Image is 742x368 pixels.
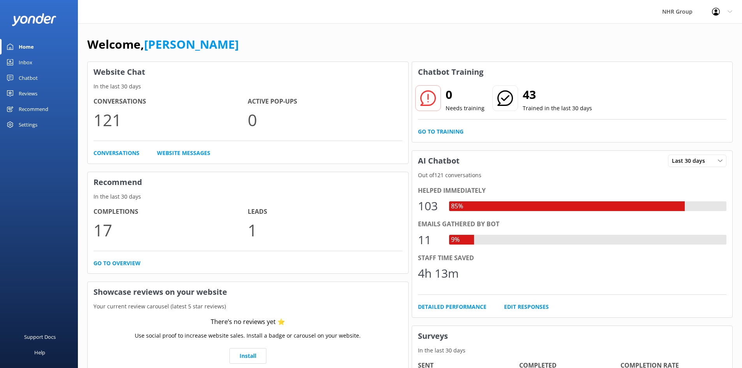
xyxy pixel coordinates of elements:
div: 9% [449,235,462,245]
h4: Leads [248,207,402,217]
a: Conversations [93,149,139,157]
h3: Recommend [88,172,408,192]
div: Chatbot [19,70,38,86]
div: 11 [418,231,441,249]
p: 0 [248,107,402,133]
div: Helped immediately [418,186,727,196]
div: Recommend [19,101,48,117]
p: 121 [93,107,248,133]
h3: AI Chatbot [412,151,465,171]
p: In the last 30 days [88,82,408,91]
h3: Website Chat [88,62,408,82]
div: 4h 13m [418,264,459,283]
a: Install [229,348,266,364]
h3: Chatbot Training [412,62,489,82]
h3: Showcase reviews on your website [88,282,408,302]
p: Needs training [446,104,485,113]
div: Settings [19,117,37,132]
h4: Conversations [93,97,248,107]
div: 85% [449,201,465,211]
h2: 43 [523,85,592,104]
div: 103 [418,197,441,215]
a: Go to overview [93,259,141,268]
div: There’s no reviews yet ⭐ [211,317,285,327]
p: Trained in the last 30 days [523,104,592,113]
a: Go to Training [418,127,464,136]
div: Reviews [19,86,37,101]
h1: Welcome, [87,35,239,54]
div: Inbox [19,55,32,70]
div: Home [19,39,34,55]
a: Edit Responses [504,303,549,311]
p: In the last 30 days [412,346,733,355]
p: Your current review carousel (latest 5 star reviews) [88,302,408,311]
a: Website Messages [157,149,210,157]
p: Out of 121 conversations [412,171,733,180]
div: Support Docs [24,329,56,345]
h4: Active Pop-ups [248,97,402,107]
p: Use social proof to increase website sales. Install a badge or carousel on your website. [135,331,361,340]
div: Staff time saved [418,253,727,263]
span: Last 30 days [672,157,710,165]
p: 1 [248,217,402,243]
p: In the last 30 days [88,192,408,201]
p: 17 [93,217,248,243]
a: [PERSON_NAME] [144,36,239,52]
h3: Surveys [412,326,733,346]
div: Help [34,345,45,360]
a: Detailed Performance [418,303,486,311]
img: yonder-white-logo.png [12,13,56,26]
div: Emails gathered by bot [418,219,727,229]
h4: Completions [93,207,248,217]
h2: 0 [446,85,485,104]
